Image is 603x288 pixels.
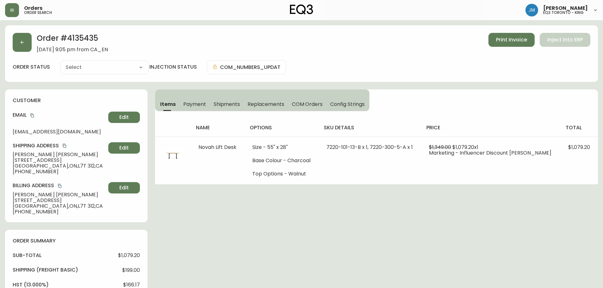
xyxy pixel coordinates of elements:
h4: Shipping Address [13,142,106,149]
button: Edit [108,182,140,193]
button: copy [57,183,63,189]
h4: options [250,124,314,131]
h4: Shipping ( Freight Basic ) [13,267,78,273]
span: Edit [119,114,129,121]
span: Payment [183,101,206,107]
img: 7220-300-S-400-1-cl44uy2qw08u10194bejd5pdg.jpg [163,144,183,165]
h4: price [426,124,555,131]
span: Items [160,101,176,107]
span: $1,349.00 [429,144,451,151]
span: [STREET_ADDRESS] [13,157,106,163]
button: Edit [108,142,140,154]
span: $199.00 [122,267,140,273]
span: $1,079.20 [568,144,590,151]
button: copy [29,112,35,119]
button: Edit [108,112,140,123]
h4: total [566,124,593,131]
h4: sku details [324,124,416,131]
span: [PERSON_NAME] [543,6,588,11]
span: [EMAIL_ADDRESS][DOMAIN_NAME] [13,129,106,135]
span: [DATE] 9:05 pm from CA_EN [37,47,108,52]
h2: Order # 4135435 [37,33,108,47]
li: Base Colour - Charcoal [252,158,311,163]
h4: injection status [149,64,197,70]
button: Print Invoice [488,33,535,47]
h4: customer [13,97,140,104]
h4: Email [13,112,106,119]
span: [GEOGRAPHIC_DATA] , ON , L7T 3l2 , CA [13,163,106,169]
h5: eq3 toronto - king [543,11,584,15]
span: Config Strings [330,101,364,107]
span: Edit [119,184,129,191]
span: Marketing - Influencer Discount [PERSON_NAME] [429,149,551,156]
span: Shipments [214,101,240,107]
span: Print Invoice [496,36,527,43]
span: 7220-101-13-B x 1, 7220-300-5-A x 1 [326,144,413,151]
span: $166.17 [123,282,140,288]
span: Orders [24,6,42,11]
span: [STREET_ADDRESS] [13,198,106,203]
li: Size - 55" x 28" [252,144,311,150]
h4: Billing Address [13,182,106,189]
span: Replacements [248,101,284,107]
span: [PHONE_NUMBER] [13,209,106,215]
span: COM Orders [292,101,323,107]
h4: name [196,124,240,131]
span: $1,079.20 [118,253,140,258]
span: [PERSON_NAME] [PERSON_NAME] [13,152,106,157]
h5: order search [24,11,52,15]
span: [PHONE_NUMBER] [13,169,106,175]
li: Top Options - Walnut [252,171,311,177]
h4: sub-total [13,252,41,259]
img: logo [290,4,313,15]
h4: order summary [13,237,140,244]
span: Edit [119,144,129,151]
span: [PERSON_NAME] [PERSON_NAME] [13,192,106,198]
span: Novah Lift Desk [198,144,236,151]
label: order status [13,64,50,70]
img: b88646003a19a9f750de19192e969c24 [525,4,538,16]
span: $1,079.20 x 1 [452,144,478,151]
button: copy [61,143,68,149]
span: [GEOGRAPHIC_DATA] , ON , L7T 3l2 , CA [13,203,106,209]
